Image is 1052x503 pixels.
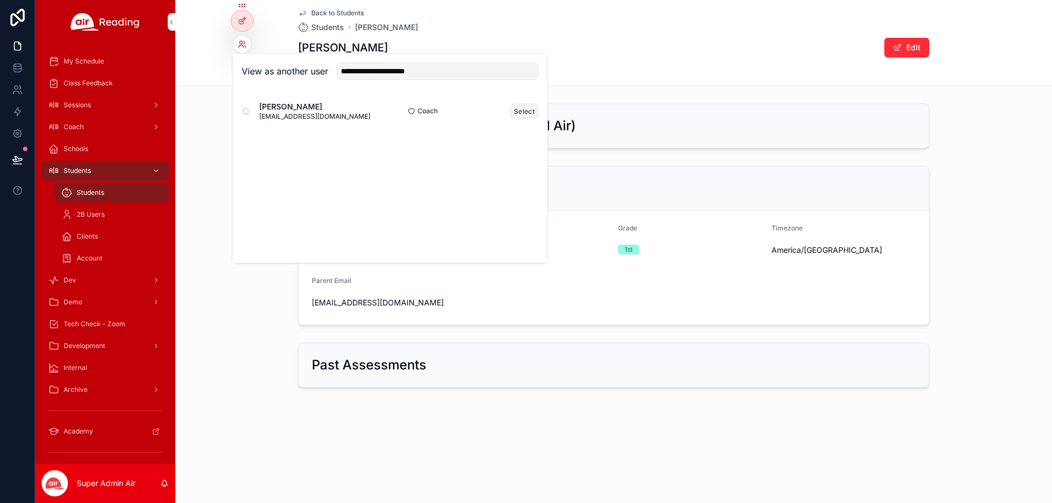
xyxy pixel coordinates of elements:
[55,227,169,246] a: Clients
[64,101,91,109] span: Sessions
[64,79,113,88] span: Class Feedback
[42,292,169,312] a: Demo
[42,161,169,181] a: Students
[771,224,803,232] span: Timezone
[298,9,364,18] a: Back to Students
[259,101,370,112] span: [PERSON_NAME]
[42,336,169,356] a: Development
[64,57,104,66] span: My Schedule
[312,356,426,374] h2: Past Assessments
[42,95,169,115] a: Sessions
[355,22,418,33] a: [PERSON_NAME]
[311,22,344,33] span: Students
[77,232,98,241] span: Clients
[77,188,104,197] span: Students
[64,298,82,307] span: Demo
[64,123,84,131] span: Coach
[42,117,169,137] a: Coach
[64,276,76,285] span: Dev
[42,73,169,93] a: Class Feedback
[35,44,175,464] div: scrollable content
[884,38,929,57] button: Edit
[64,427,93,436] span: Academy
[55,248,169,268] a: Account
[64,363,87,372] span: Internal
[510,103,539,119] button: Select
[242,65,328,78] h2: View as another user
[42,421,169,441] a: Academy
[42,270,169,290] a: Dev
[42,51,169,71] a: My Schedule
[312,276,351,285] span: Parent Email
[64,385,88,394] span: Archive
[42,139,169,159] a: Schools
[298,40,388,55] h1: [PERSON_NAME]
[771,245,916,256] span: America/[GEOGRAPHIC_DATA]
[312,297,456,308] span: [EMAIL_ADDRESS][DOMAIN_NAME]
[418,107,438,115] span: Coach
[77,210,105,219] span: 2B Users
[298,22,344,33] a: Students
[42,358,169,378] a: Internal
[77,254,102,263] span: Account
[625,245,633,255] div: 1st
[618,224,637,232] span: Grade
[259,112,370,121] span: [EMAIL_ADDRESS][DOMAIN_NAME]
[42,380,169,400] a: Archive
[55,205,169,224] a: 2B Users
[64,342,105,350] span: Development
[42,314,169,334] a: Tech Check - Zoom
[77,478,135,489] p: Super Admin Air
[64,320,125,328] span: Tech Check - Zoom
[64,166,91,175] span: Students
[64,144,88,153] span: Schools
[55,183,169,203] a: Students
[71,13,140,31] img: App logo
[311,9,364,18] span: Back to Students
